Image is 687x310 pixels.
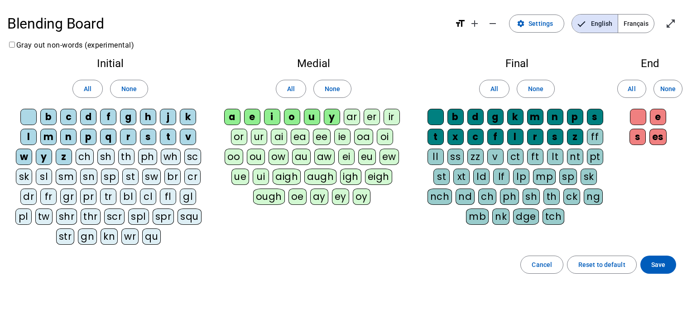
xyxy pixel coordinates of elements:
div: ss [447,149,464,165]
button: None [110,80,148,98]
div: d [80,109,96,125]
div: j [160,109,176,125]
div: sh [523,189,540,205]
div: ui [253,169,269,185]
h2: Initial [14,58,206,69]
mat-icon: remove [487,18,498,29]
div: u [304,109,320,125]
button: None [313,80,351,98]
div: ie [334,129,351,145]
div: sp [559,169,577,185]
div: sh [97,149,115,165]
div: l [20,129,37,145]
div: ld [473,169,490,185]
div: ph [138,149,157,165]
div: lp [513,169,529,185]
div: oa [354,129,373,145]
span: Save [651,259,665,270]
button: All [276,80,306,98]
mat-button-toggle-group: Language selection [572,14,654,33]
div: gn [78,228,97,245]
div: oe [288,189,307,205]
div: f [100,109,116,125]
div: s [629,129,646,145]
div: sl [36,169,52,185]
div: g [120,109,136,125]
div: ct [507,149,524,165]
div: ue [231,169,249,185]
div: lt [547,149,563,165]
span: Cancel [532,259,552,270]
div: gl [180,189,196,205]
div: augh [304,169,336,185]
div: l [507,129,524,145]
div: i [264,109,280,125]
div: ea [291,129,309,145]
mat-icon: open_in_full [665,18,676,29]
div: spr [153,208,174,225]
div: s [587,109,603,125]
div: oy [353,189,370,205]
div: nd [456,189,475,205]
div: c [60,109,77,125]
div: th [118,149,135,165]
div: n [60,129,77,145]
button: Save [640,256,676,274]
div: pl [15,208,32,225]
div: ay [310,189,328,205]
span: Reset to default [578,259,625,270]
div: g [487,109,504,125]
div: ff [587,129,603,145]
div: t [428,129,444,145]
div: aigh [273,169,301,185]
div: ee [313,129,331,145]
div: ph [500,189,519,205]
button: Settings [509,15,564,33]
div: ow [269,149,288,165]
div: sm [56,169,77,185]
div: ck [563,189,580,205]
div: qu [142,228,161,245]
div: st [433,169,450,185]
span: All [628,83,635,94]
mat-icon: format_size [455,18,466,29]
button: Reset to default [567,256,637,274]
button: None [653,80,682,98]
div: nch [428,189,452,205]
div: q [100,129,116,145]
span: Français [618,15,654,33]
div: er [364,109,380,125]
h2: Medial [221,58,407,69]
div: ai [271,129,287,145]
div: m [527,109,543,125]
h2: End [627,58,673,69]
div: st [122,169,139,185]
span: All [490,83,498,94]
div: ch [76,149,94,165]
div: fr [40,189,57,205]
div: th [543,189,560,205]
div: oo [225,149,243,165]
div: r [527,129,543,145]
input: Gray out non-words (experimental) [9,42,15,48]
div: ir [384,109,400,125]
div: s [140,129,156,145]
button: Decrease font size [484,15,502,33]
div: sw [142,169,161,185]
div: au [292,149,311,165]
mat-icon: settings [517,19,525,28]
div: d [467,109,484,125]
div: ey [332,189,349,205]
div: aw [314,149,335,165]
span: All [287,83,295,94]
div: t [160,129,176,145]
mat-icon: add [469,18,480,29]
div: w [16,149,32,165]
div: mp [533,169,556,185]
div: y [36,149,52,165]
div: eu [358,149,376,165]
div: eigh [365,169,392,185]
div: tr [100,189,116,205]
div: ou [247,149,265,165]
div: a [224,109,240,125]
